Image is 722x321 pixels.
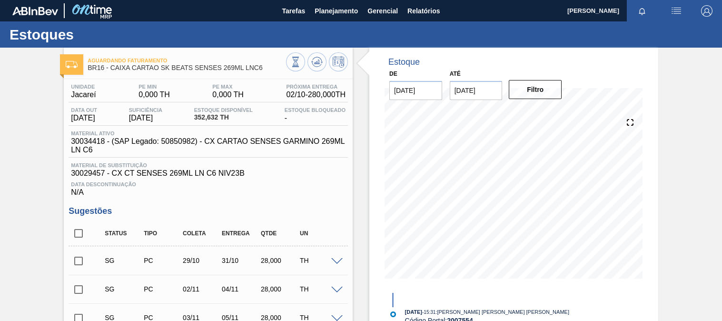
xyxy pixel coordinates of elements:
[71,169,346,178] span: 30029457 - CX CT SENSES 269ML LN C6 NIV23B
[435,309,569,315] span: : [PERSON_NAME] [PERSON_NAME] [PERSON_NAME]
[71,114,97,122] span: [DATE]
[329,52,348,71] button: Programar Estoque
[219,230,262,237] div: Entrega
[701,5,712,17] img: Logout
[258,257,301,264] div: 28,000
[102,285,145,293] div: Sugestão Criada
[258,285,301,293] div: 28,000
[282,107,348,122] div: -
[102,257,145,264] div: Sugestão Criada
[12,7,58,15] img: TNhmsLtSVTkK8tSr43FrP2fwEKptu5GPRR3wAAAABJRU5ErkJggg==
[129,107,162,113] span: Suficiência
[69,178,348,197] div: N/A
[388,57,420,67] div: Estoque
[129,114,162,122] span: [DATE]
[258,230,301,237] div: Qtde
[405,309,422,315] span: [DATE]
[141,285,184,293] div: Pedido de Compra
[141,230,184,237] div: Tipo
[102,230,145,237] div: Status
[389,81,442,100] input: dd/mm/yyyy
[180,257,223,264] div: 29/10/2025
[407,5,440,17] span: Relatórios
[286,52,305,71] button: Visão Geral dos Estoques
[282,5,305,17] span: Tarefas
[212,84,244,90] span: PE MAX
[138,84,170,90] span: PE MIN
[509,80,562,99] button: Filtro
[286,84,346,90] span: Próxima Entrega
[367,5,398,17] span: Gerencial
[71,137,350,154] span: 30034418 - (SAP Legado: 50850982) - CX CARTAO SENSES GARMINO 269ML LN C6
[219,285,262,293] div: 04/11/2025
[297,285,340,293] div: TH
[219,257,262,264] div: 31/10/2025
[10,29,178,40] h1: Estoques
[450,70,461,77] label: Até
[71,130,350,136] span: Material ativo
[390,311,396,317] img: atual
[71,84,96,90] span: Unidade
[297,257,340,264] div: TH
[138,90,170,99] span: 0,000 TH
[88,64,286,71] span: BR16 - CAIXA CARTAO SK BEATS SENSES 269ML LNC6
[71,90,96,99] span: Jacareí
[389,70,397,77] label: De
[180,230,223,237] div: Coleta
[450,81,503,100] input: dd/mm/yyyy
[286,90,346,99] span: 02/10 - 280,000 TH
[69,206,348,216] h3: Sugestões
[71,181,346,187] span: Data Descontinuação
[66,61,78,68] img: Ícone
[627,4,657,18] button: Notificações
[671,5,682,17] img: userActions
[422,310,435,315] span: - 15:31
[88,58,286,63] span: Aguardando Faturamento
[297,230,340,237] div: UN
[285,107,346,113] span: Estoque Bloqueado
[141,257,184,264] div: Pedido de Compra
[71,107,97,113] span: Data out
[194,107,253,113] span: Estoque Disponível
[71,162,346,168] span: Material de Substituição
[180,285,223,293] div: 02/11/2025
[315,5,358,17] span: Planejamento
[307,52,326,71] button: Atualizar Gráfico
[212,90,244,99] span: 0,000 TH
[194,114,253,121] span: 352,632 TH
